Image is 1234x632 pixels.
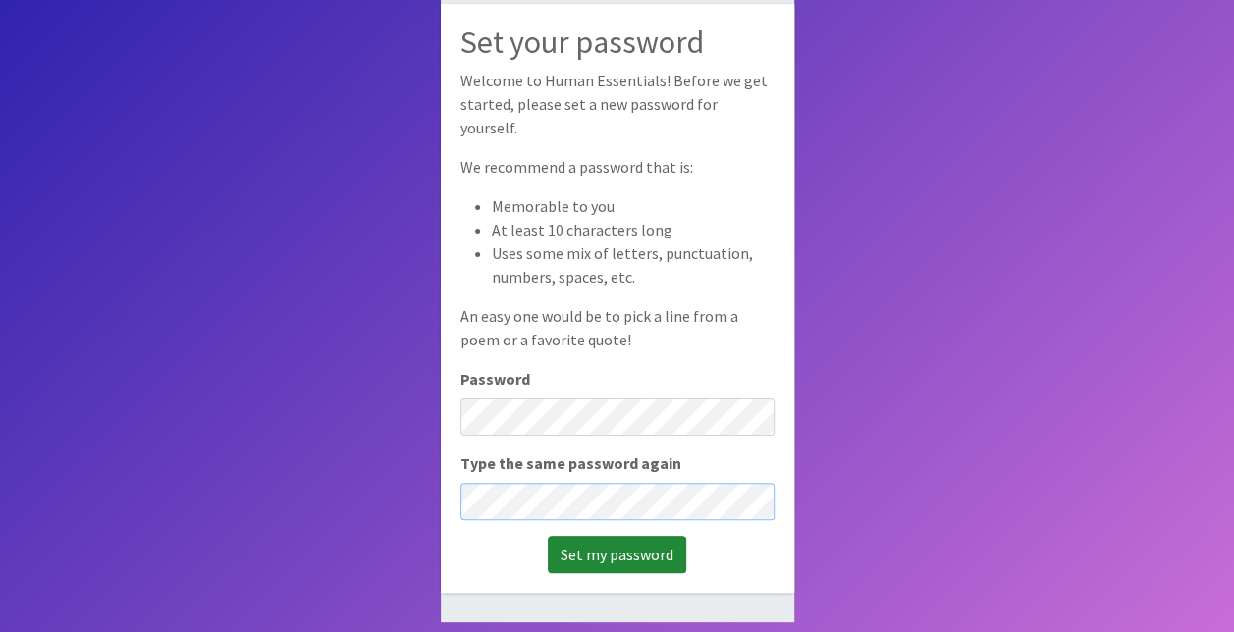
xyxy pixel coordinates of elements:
[548,536,686,573] input: Set my password
[460,367,530,391] label: Password
[492,241,775,289] li: Uses some mix of letters, punctuation, numbers, spaces, etc.
[460,451,681,475] label: Type the same password again
[460,24,775,61] h2: Set your password
[460,304,775,351] p: An easy one would be to pick a line from a poem or a favorite quote!
[460,155,775,179] p: We recommend a password that is:
[460,69,775,139] p: Welcome to Human Essentials! Before we get started, please set a new password for yourself.
[492,218,775,241] li: At least 10 characters long
[492,194,775,218] li: Memorable to you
